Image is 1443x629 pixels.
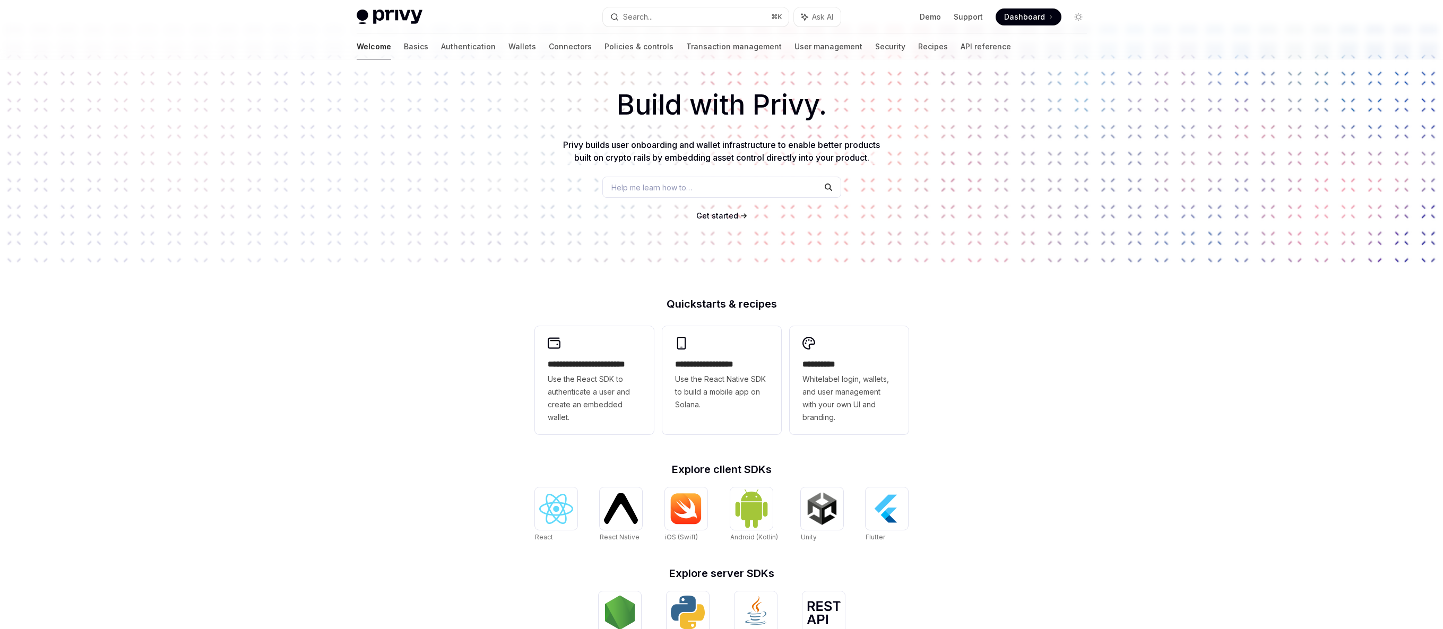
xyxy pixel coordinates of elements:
button: Ask AI [794,7,841,27]
a: Android (Kotlin)Android (Kotlin) [730,487,778,543]
img: iOS (Swift) [669,493,703,525]
span: Privy builds user onboarding and wallet infrastructure to enable better products built on crypto ... [563,139,880,163]
span: Ask AI [812,12,833,22]
span: iOS (Swift) [665,533,698,541]
span: Unity [801,533,817,541]
a: iOS (Swift)iOS (Swift) [665,487,707,543]
img: Flutter [870,492,904,526]
a: Wallets [508,34,536,59]
button: Search...⌘K [603,7,789,27]
span: Flutter [866,533,885,541]
a: React NativeReact Native [600,487,642,543]
a: UnityUnity [801,487,843,543]
span: Use the React Native SDK to build a mobile app on Solana. [675,373,768,411]
a: User management [794,34,862,59]
img: React Native [604,493,638,523]
span: Help me learn how to… [611,182,692,193]
a: FlutterFlutter [866,487,908,543]
h2: Explore client SDKs [535,464,909,475]
a: Connectors [549,34,592,59]
a: Policies & controls [604,34,673,59]
span: Use the React SDK to authenticate a user and create an embedded wallet. [548,373,641,424]
span: Android (Kotlin) [730,533,778,541]
span: React [535,533,553,541]
a: API reference [961,34,1011,59]
a: Get started [696,211,738,221]
h1: Build with Privy. [17,84,1426,126]
a: Security [875,34,905,59]
h2: Explore server SDKs [535,568,909,579]
span: Dashboard [1004,12,1045,22]
span: ⌘ K [771,13,782,21]
span: Whitelabel login, wallets, and user management with your own UI and branding. [802,373,896,424]
img: REST API [807,601,841,624]
img: Unity [805,492,839,526]
a: ReactReact [535,487,577,543]
img: React [539,494,573,524]
div: Search... [623,11,653,23]
a: Dashboard [996,8,1061,25]
a: Transaction management [686,34,782,59]
a: **** **** **** ***Use the React Native SDK to build a mobile app on Solana. [662,326,781,434]
button: Toggle dark mode [1070,8,1087,25]
a: Support [954,12,983,22]
span: Get started [696,211,738,220]
a: Welcome [357,34,391,59]
a: Authentication [441,34,496,59]
a: Basics [404,34,428,59]
img: Android (Kotlin) [735,488,768,528]
a: **** *****Whitelabel login, wallets, and user management with your own UI and branding. [790,326,909,434]
span: React Native [600,533,640,541]
a: Demo [920,12,941,22]
h2: Quickstarts & recipes [535,299,909,309]
a: Recipes [918,34,948,59]
img: light logo [357,10,422,24]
